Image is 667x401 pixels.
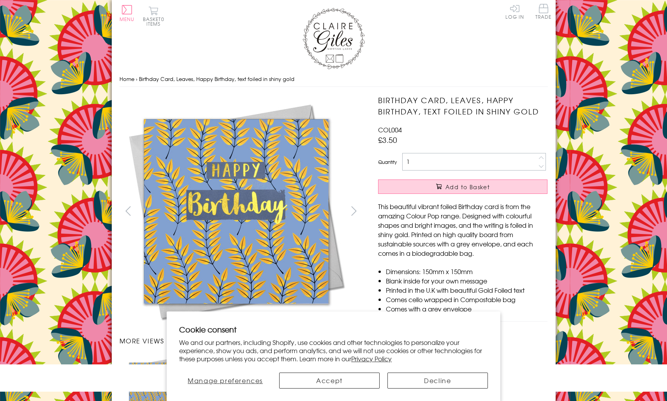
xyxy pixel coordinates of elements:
[386,285,547,295] li: Printed in the U.K with beautiful Gold Foiled text
[120,71,548,87] nav: breadcrumbs
[179,373,271,389] button: Manage preferences
[378,125,402,134] span: COL004
[378,158,397,165] label: Quantity
[386,267,547,276] li: Dimensions: 150mm x 150mm
[179,338,488,362] p: We and our partners, including Shopify, use cookies and other technologies to personalize your ex...
[378,134,397,145] span: £3.50
[120,16,135,23] span: Menu
[535,4,552,21] a: Trade
[387,373,488,389] button: Decline
[345,202,363,220] button: next
[188,376,263,385] span: Manage preferences
[143,6,164,26] button: Basket0 items
[378,179,547,194] button: Add to Basket
[535,4,552,19] span: Trade
[505,4,524,19] a: Log In
[179,324,488,335] h2: Cookie consent
[351,354,392,363] a: Privacy Policy
[386,304,547,313] li: Comes with a grey envelope
[445,183,490,191] span: Add to Basket
[119,95,353,328] img: Birthday Card, Leaves, Happy Birthday, text foiled in shiny gold
[363,95,596,328] img: Birthday Card, Leaves, Happy Birthday, text foiled in shiny gold
[378,202,547,258] p: This beautiful vibrant foiled Birthday card is from the amazing Colour Pop range. Designed with c...
[120,5,135,21] button: Menu
[146,16,164,27] span: 0 items
[120,202,137,220] button: prev
[120,75,134,83] a: Home
[386,295,547,304] li: Comes cello wrapped in Compostable bag
[386,276,547,285] li: Blank inside for your own message
[378,95,547,117] h1: Birthday Card, Leaves, Happy Birthday, text foiled in shiny gold
[139,75,294,83] span: Birthday Card, Leaves, Happy Birthday, text foiled in shiny gold
[279,373,380,389] button: Accept
[120,336,363,345] h3: More views
[303,8,365,69] img: Claire Giles Greetings Cards
[136,75,137,83] span: ›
